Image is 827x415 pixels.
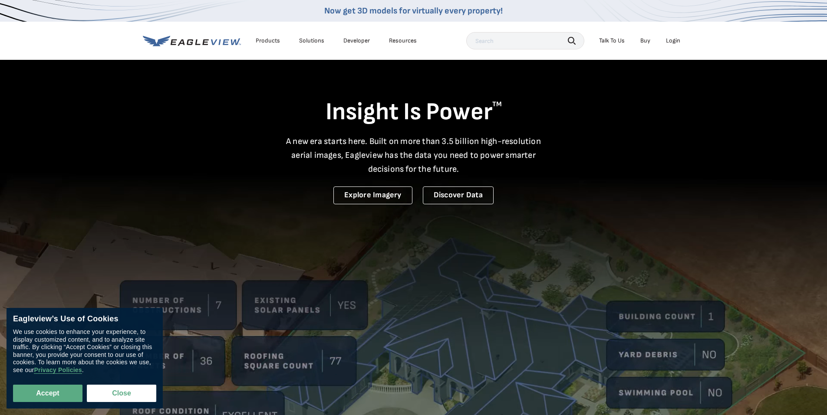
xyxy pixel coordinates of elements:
sup: TM [492,100,502,108]
div: Eagleview’s Use of Cookies [13,314,156,324]
div: Solutions [299,37,324,45]
p: A new era starts here. Built on more than 3.5 billion high-resolution aerial images, Eagleview ha... [281,134,547,176]
a: Developer [343,37,370,45]
div: Products [256,37,280,45]
div: We use cookies to enhance your experience, to display customized content, and to analyze site tra... [13,328,156,374]
a: Discover Data [423,186,494,204]
a: Explore Imagery [333,186,412,204]
a: Privacy Policies [34,366,82,374]
input: Search [466,32,584,49]
div: Resources [389,37,417,45]
button: Accept [13,385,82,402]
a: Now get 3D models for virtually every property! [324,6,503,16]
div: Login [666,37,680,45]
a: Buy [640,37,650,45]
button: Close [87,385,156,402]
h1: Insight Is Power [143,97,685,127]
div: Talk To Us [599,37,625,45]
